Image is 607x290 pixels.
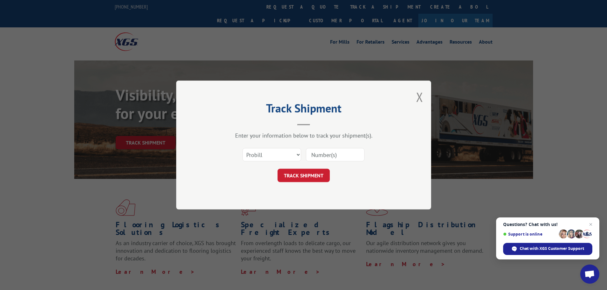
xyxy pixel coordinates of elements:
h2: Track Shipment [208,104,399,116]
span: Chat with XGS Customer Support [520,246,584,251]
div: Enter your information below to track your shipment(s). [208,132,399,139]
span: Close chat [587,221,595,228]
span: Support is online [503,232,557,237]
input: Number(s) [306,148,365,161]
span: Questions? Chat with us! [503,222,592,227]
button: Close modal [416,88,423,105]
div: Chat with XGS Customer Support [503,243,592,255]
div: Open chat [580,265,599,284]
button: TRACK SHIPMENT [278,169,330,182]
